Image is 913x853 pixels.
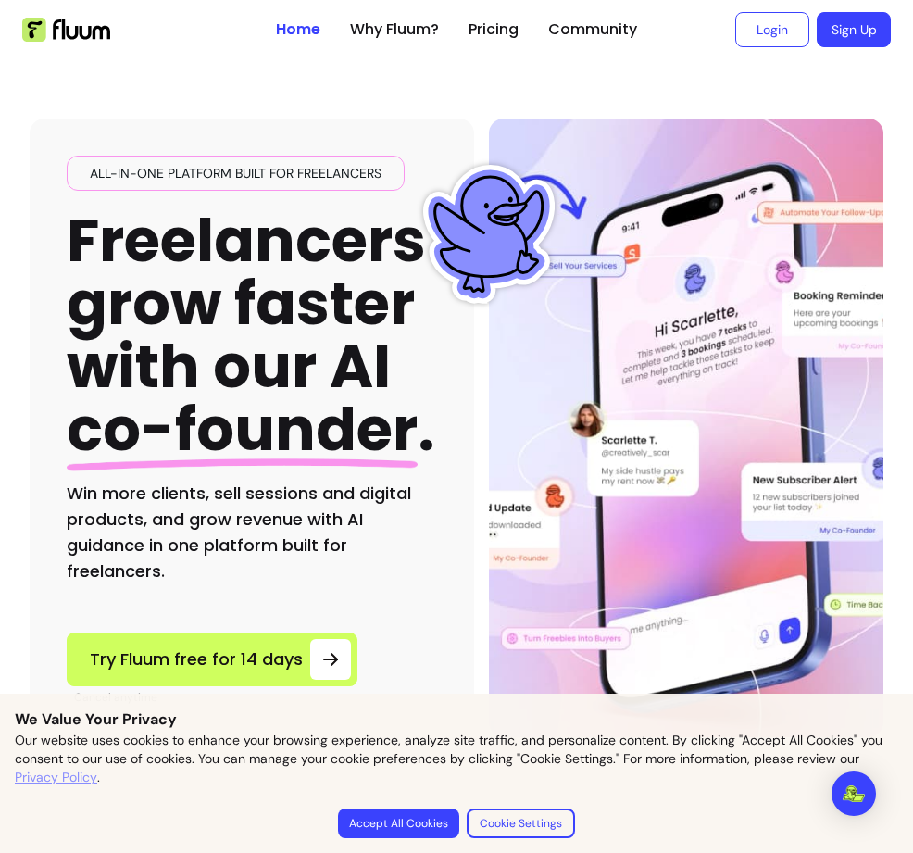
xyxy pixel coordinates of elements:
[67,388,418,470] span: co-founder
[817,12,891,47] a: Sign Up
[67,209,435,462] h1: Freelancers grow faster with our AI .
[90,646,303,672] span: Try Fluum free for 14 days
[22,18,110,42] img: Fluum Logo
[15,768,97,786] a: Privacy Policy
[350,19,439,41] a: Why Fluum?
[74,690,357,705] p: Cancel anytime
[15,731,898,786] p: Our website uses cookies to enhance your browsing experience, analyze site traffic, and personali...
[67,481,437,584] h2: Win more clients, sell sessions and digital products, and grow revenue with AI guidance in one pl...
[469,19,519,41] a: Pricing
[338,809,459,838] button: Accept All Cookies
[489,119,883,737] img: Hero
[15,709,898,731] p: We Value Your Privacy
[735,12,809,47] a: Login
[832,771,876,816] div: Open Intercom Messenger
[276,19,320,41] a: Home
[467,809,575,838] button: Cookie Settings
[67,633,357,686] a: Try Fluum free for 14 days
[548,19,637,41] a: Community
[419,165,558,304] img: Fluum Duck sticker
[82,164,389,182] span: All-in-one platform built for freelancers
